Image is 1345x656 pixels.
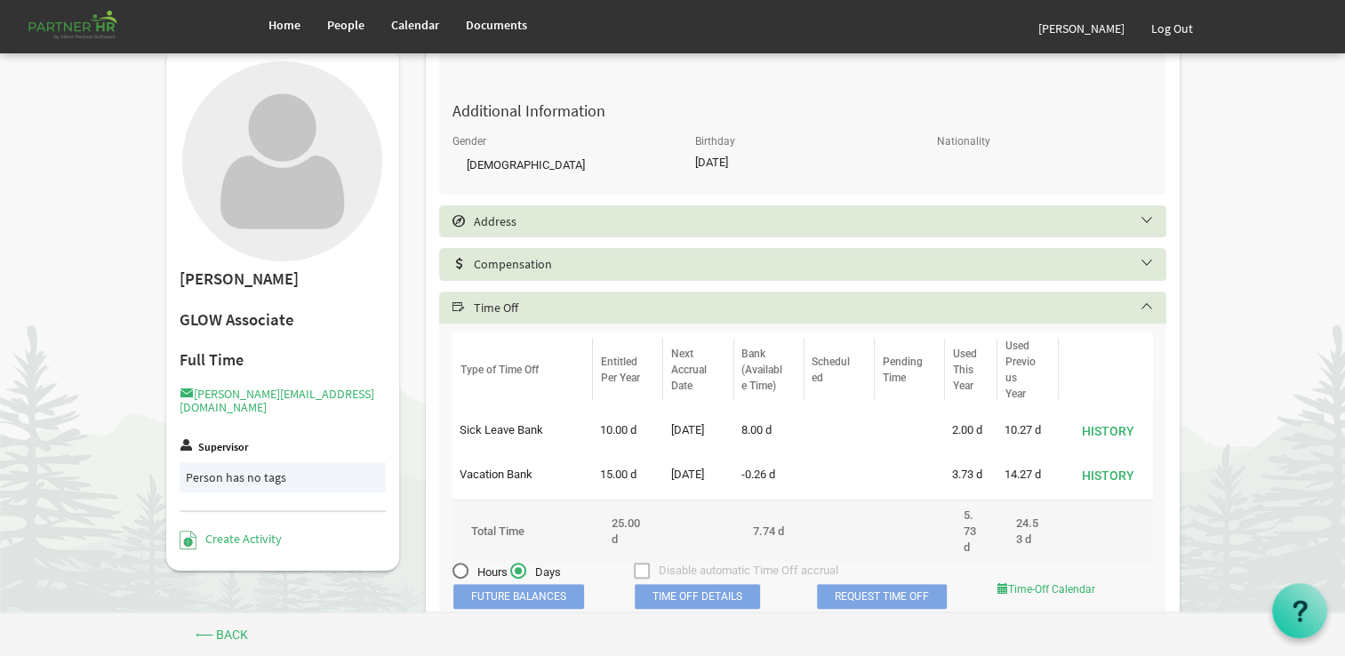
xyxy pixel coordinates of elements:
[734,500,805,563] td: 58.02 column header Bank (Available Time)
[186,468,380,486] div: Person has no tags
[391,17,439,33] span: Calendar
[180,531,196,549] img: Create Activity
[635,584,760,609] span: Time Off Details
[601,356,640,384] span: Entitled Per Year
[875,500,945,563] td: 0.00 column header Pending Time
[734,411,805,450] td: 8.00 d is template cell column header Bank (Available Time)
[875,411,945,450] td: is template cell column header Pending Time
[593,500,663,563] td: 25.00 column header Entitled Per Year
[452,301,465,314] span: Select
[694,136,734,148] label: Birthday
[734,455,805,494] td: -0.26 d is template cell column header Bank (Available Time)
[593,455,663,494] td: 15.00 d is template cell column header Entitled Per Year
[180,386,374,415] a: [PERSON_NAME][EMAIL_ADDRESS][DOMAIN_NAME]
[268,17,300,33] span: Home
[997,455,1059,494] td: 14.27 d is template cell column header Used Previous Year
[180,351,387,369] h4: Full Time
[510,564,561,580] span: Days
[452,455,593,494] td: Vacation Bank column header Type of Time Off
[663,500,733,563] td: column header Next Accrual Date
[180,270,387,289] h2: [PERSON_NAME]
[460,364,539,376] span: Type of Time Off
[997,411,1059,450] td: 10.27 d is template cell column header Used Previous Year
[741,348,782,392] span: Bank (Available Time)
[997,500,1059,563] td: 184.00 column header Used Previous Year
[1005,340,1036,400] span: Used Previous Year
[1059,500,1153,563] td: column header
[1025,4,1138,53] a: [PERSON_NAME]
[663,411,733,450] td: 9/1/2026 column header Next Accrual Date
[452,300,1180,315] h5: Time Off
[945,500,997,563] td: 43.00 column header Used This Year
[945,411,997,450] td: 2.00 d is template cell column header Used This Year
[452,136,486,148] label: Gender
[812,356,850,384] span: Scheduled
[182,61,382,261] img: User with no profile picture
[663,455,733,494] td: 10/30/2025 column header Next Accrual Date
[593,411,663,450] td: 10.00 d is template cell column header Entitled Per Year
[817,584,947,609] a: Request Time Off
[1059,411,1153,450] td: is Command column column header
[1138,4,1206,53] a: Log Out
[805,500,875,563] td: 0.00 column header Scheduled
[180,311,387,330] h2: GLOW Associate
[327,17,364,33] span: People
[452,564,508,580] span: Hours
[452,411,593,450] td: Sick Leave Bank column header Type of Time Off
[180,531,282,547] a: Create Activity
[1070,418,1146,443] button: History
[997,583,1095,596] a: Time-Off Calendar
[452,500,593,563] td: column header Type of Time Off
[198,442,248,453] label: Supervisor
[805,455,875,494] td: is template cell column header Scheduled
[466,17,527,33] span: Documents
[671,348,707,392] span: Next Accrual Date
[882,356,922,384] span: Pending Time
[805,411,875,450] td: is template cell column header Scheduled
[1059,455,1153,494] td: is Command column column header
[953,348,977,392] span: Used This Year
[452,257,1180,271] h5: Compensation
[945,455,997,494] td: 3.73 d is template cell column header Used This Year
[453,584,584,609] span: Future Balances
[452,215,465,228] span: Select
[1070,462,1146,487] button: History
[439,102,1166,120] h4: Additional Information
[875,455,945,494] td: is template cell column header Pending Time
[452,258,465,270] span: Select
[937,136,990,148] label: Nationality
[452,214,1180,228] h5: Address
